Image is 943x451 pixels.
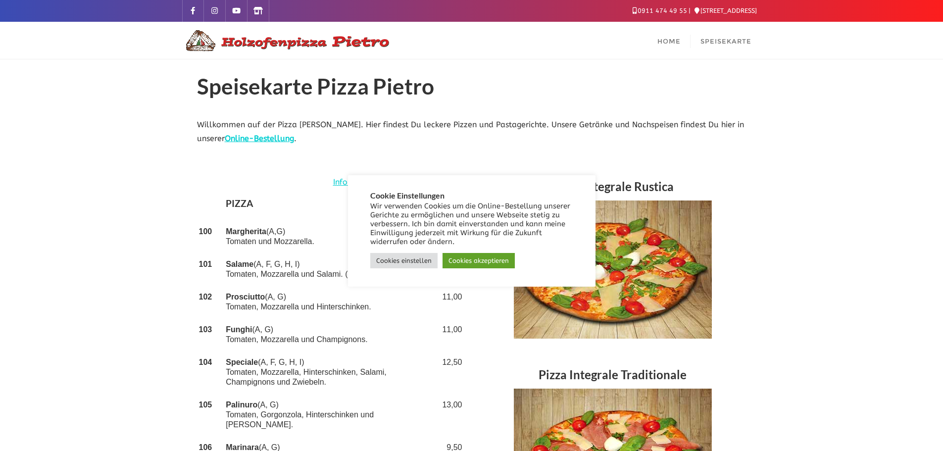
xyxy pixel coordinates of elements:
td: (A,G) Tomaten und Mozzarella. [224,220,437,253]
h1: Speisekarte Pizza Pietro [197,74,746,103]
strong: Speciale [226,358,258,366]
a: Home [647,22,691,59]
div: Wir verwenden Cookies um die Online-Bestellung unserer Gerichte zu ermöglichen und unsere Webseit... [370,202,573,247]
a: Cookies einstellen [370,253,438,268]
td: (A, G) Tomaten, Gorgonzola, Hinterschinken und [PERSON_NAME]. [224,394,437,436]
td: 11,00 [437,318,464,351]
a: Info zu Allergenen & Zusatzstoffen [333,175,464,190]
span: Home [657,37,681,45]
a: [STREET_ADDRESS] [695,7,757,14]
h5: Cookie Einstellungen [370,191,573,200]
a: Speisekarte [691,22,761,59]
h4: PIZZA [226,196,435,214]
strong: 100 [199,227,212,236]
strong: 104 [199,358,212,366]
td: 12,50 [437,351,464,394]
a: Cookies akzeptieren [443,253,515,268]
img: Speisekarte - Pizza Integrale Rustica [514,200,712,339]
td: (A, G) Tomaten, Mozzarella und Champignons. [224,318,437,351]
strong: Prosciutto [226,293,265,301]
strong: 101 [199,260,212,268]
strong: 105 [199,401,212,409]
strong: 103 [199,325,212,334]
td: 11,00 [437,286,464,318]
strong: Margherita [226,227,266,236]
a: 0911 474 49 55 [633,7,687,14]
strong: Funghi [226,325,252,334]
p: Willkommen auf der Pizza [PERSON_NAME]. Hier findest Du leckere Pizzen und Pastagerichte. Unsere ... [197,118,746,147]
td: (A, G) Tomaten, Mozzarella und Hinterschinken. [224,286,437,318]
span: Speisekarte [700,37,751,45]
a: Online-Bestellung [225,134,294,143]
td: 13,00 [437,394,464,436]
h3: Pizza Integrale Rustica [479,175,746,200]
td: (A, F, G, H, I) Tomaten, Mozzarella, Hinterschinken, Salami, Champignons und Zwiebeln. [224,351,437,394]
td: (A, F, G, H, I) Tomaten, Mozzarella und Salami. (4, 5, 6) [224,253,437,286]
h3: Pizza Integrale Traditionale [479,363,746,389]
strong: Salame [226,260,253,268]
strong: Palinuro [226,401,257,409]
strong: 102 [199,293,212,301]
img: Logo [182,29,390,52]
